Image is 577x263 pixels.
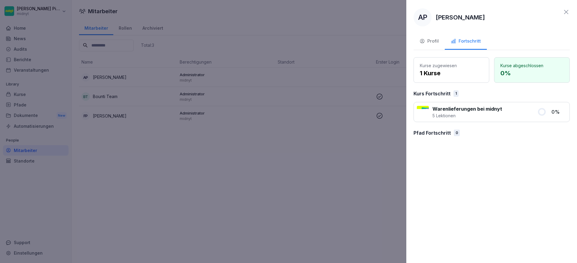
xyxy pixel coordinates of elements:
p: Kurse zugewiesen [420,62,483,69]
p: Warenlieferungen bei midnyt [432,105,502,112]
div: AP [414,8,432,26]
div: 1 [453,90,459,97]
div: Fortschritt [451,38,481,45]
div: 0 [454,130,460,136]
button: Fortschritt [445,34,487,50]
p: Kurs Fortschritt [414,90,450,97]
p: [PERSON_NAME] [436,13,485,22]
p: Kurse abgeschlossen [500,62,563,69]
button: Profil [414,34,445,50]
p: 0 % [500,69,563,78]
p: 1 Kurse [420,69,483,78]
p: 0 % [551,108,566,115]
p: Pfad Fortschritt [414,129,451,136]
div: Profil [420,38,439,45]
p: 5 Lektionen [432,112,502,119]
